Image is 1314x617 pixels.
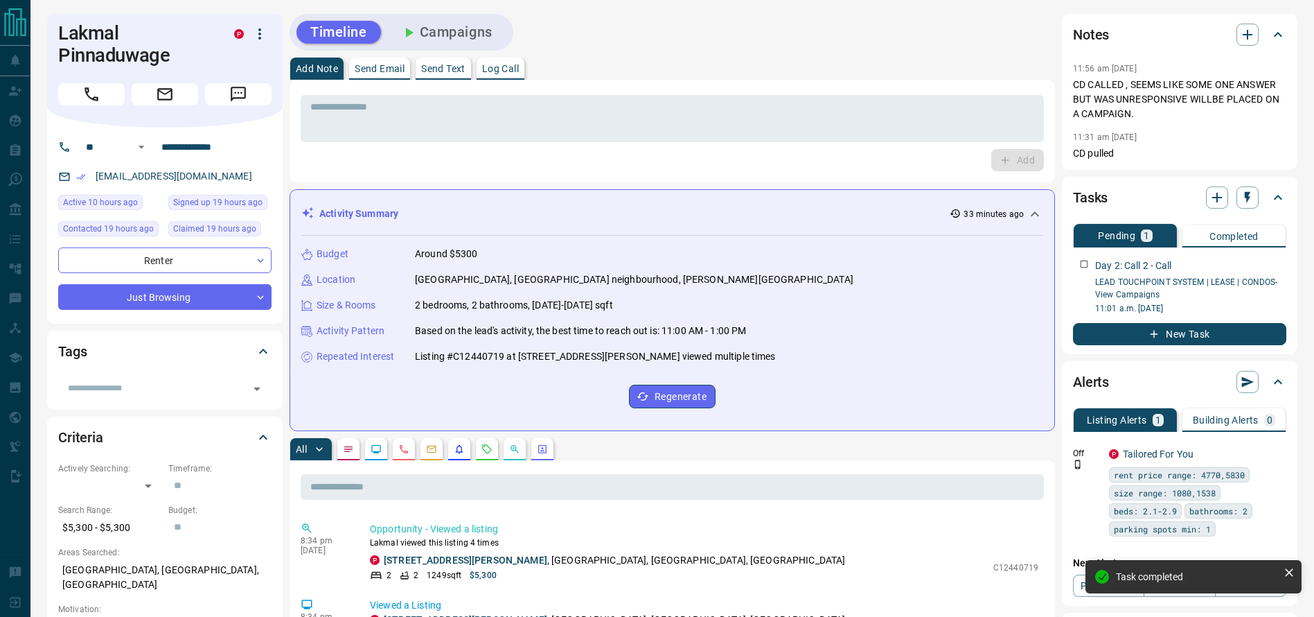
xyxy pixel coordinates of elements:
div: Mon Oct 13 2025 [168,221,272,241]
p: Activity Pattern [317,324,384,338]
p: $5,300 [470,569,497,582]
h2: Tasks [1073,186,1108,209]
div: property.ca [234,29,244,39]
svg: Agent Actions [537,444,548,455]
p: CD pulled [1073,146,1286,161]
p: New Alert: [1073,556,1286,571]
svg: Emails [426,444,437,455]
span: bathrooms: 2 [1189,504,1248,518]
div: property.ca [1109,449,1119,459]
p: Lakmal viewed this listing 4 times [370,537,1038,549]
div: Renter [58,247,272,273]
p: Based on the lead's activity, the best time to reach out is: 11:00 AM - 1:00 PM [415,324,746,338]
p: 1 [1155,415,1161,425]
p: 11:56 am [DATE] [1073,64,1137,73]
p: Size & Rooms [317,298,376,313]
svg: Opportunities [509,444,520,455]
div: Notes [1073,18,1286,51]
svg: Lead Browsing Activity [371,444,382,455]
p: [GEOGRAPHIC_DATA], [GEOGRAPHIC_DATA], [GEOGRAPHIC_DATA] [58,559,272,596]
p: Motivation: [58,603,272,616]
div: Alerts [1073,365,1286,399]
p: CD CALLED , SEEMS LIKE SOME ONE ANSWER BUT WAS UNRESPONSIVE WILLBE PLACED ON A CAMPAIGN. [1073,78,1286,121]
p: Add Note [296,64,338,73]
a: LEAD TOUCHPOINT SYSTEM | LEASE | CONDOS- View Campaigns [1095,277,1278,299]
p: Opportunity - Viewed a listing [370,522,1038,537]
div: Activity Summary33 minutes ago [301,201,1043,227]
p: 8:34 pm [301,536,349,546]
a: Property [1073,575,1144,597]
p: Budget: [168,504,272,516]
span: Message [205,83,272,105]
svg: Notes [343,444,354,455]
p: [GEOGRAPHIC_DATA], [GEOGRAPHIC_DATA] neighbourhood, [PERSON_NAME][GEOGRAPHIC_DATA] [415,272,853,287]
svg: Requests [481,444,492,455]
p: Day 2: Call 2 - Call [1095,259,1172,273]
svg: Calls [398,444,409,455]
span: Active 10 hours ago [63,195,138,209]
p: 1249 sqft [427,569,461,582]
p: 0 [1267,415,1272,425]
div: Mon Oct 13 2025 [58,195,161,214]
p: 1 [1144,231,1149,241]
span: Email [132,83,198,105]
p: 33 minutes ago [964,208,1024,220]
a: Tailored For You [1123,449,1193,460]
button: Campaigns [387,21,506,44]
h1: Lakmal Pinnaduwage [58,22,213,67]
h2: Notes [1073,24,1109,46]
p: Areas Searched: [58,546,272,559]
span: Claimed 19 hours ago [173,222,256,236]
span: Signed up 19 hours ago [173,195,263,209]
svg: Email Verified [76,172,86,182]
p: Send Email [355,64,405,73]
span: Contacted 19 hours ago [63,222,154,236]
a: [STREET_ADDRESS][PERSON_NAME] [384,555,547,566]
h2: Tags [58,340,87,363]
h2: Alerts [1073,371,1109,393]
svg: Listing Alerts [454,444,465,455]
div: Task completed [1116,571,1278,582]
p: Activity Summary [319,207,398,221]
p: Repeated Interest [317,349,394,364]
span: parking spots min: 1 [1114,522,1211,536]
p: 2 [414,569,418,582]
span: Call [58,83,125,105]
div: Tags [58,335,272,368]
svg: Push Notification Only [1073,460,1083,469]
p: Building Alerts [1193,415,1259,425]
p: $5,300 - $5,300 [58,516,161,539]
p: 2 [387,569,391,582]
p: Pending [1098,231,1135,241]
p: 11:31 am [DATE] [1073,132,1137,142]
p: 11:01 a.m. [DATE] [1095,302,1286,315]
p: Listing #C12440719 at [STREET_ADDRESS][PERSON_NAME] viewed multiple times [415,349,776,364]
p: All [296,444,307,454]
div: Just Browsing [58,284,272,310]
div: property.ca [370,555,380,565]
p: [DATE] [301,546,349,555]
p: Listing Alerts [1087,415,1147,425]
span: size range: 1080,1538 [1114,486,1216,500]
button: New Task [1073,323,1286,345]
p: Location [317,272,355,287]
a: [EMAIL_ADDRESS][DOMAIN_NAME] [96,171,252,182]
p: Viewed a Listing [370,598,1038,613]
div: Mon Oct 13 2025 [168,195,272,214]
p: Around $5300 [415,247,478,261]
p: Timeframe: [168,462,272,475]
p: Budget [317,247,348,261]
button: Timeline [296,21,381,44]
div: Mon Oct 13 2025 [58,221,161,241]
p: C12440719 [993,562,1038,574]
span: beds: 2.1-2.9 [1114,504,1177,518]
p: Search Range: [58,504,161,516]
div: Tasks [1073,181,1286,214]
p: Completed [1209,232,1259,241]
button: Regenerate [629,385,716,408]
span: rent price range: 4770,5830 [1114,468,1245,482]
div: Criteria [58,421,272,454]
p: , [GEOGRAPHIC_DATA], [GEOGRAPHIC_DATA], [GEOGRAPHIC_DATA] [384,553,845,568]
p: 2 bedrooms, 2 bathrooms, [DATE]-[DATE] sqft [415,298,613,313]
p: Actively Searching: [58,462,161,475]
